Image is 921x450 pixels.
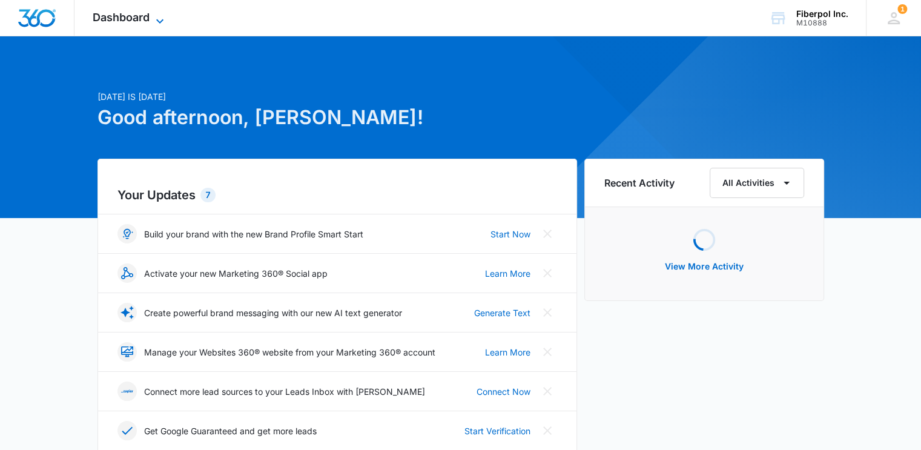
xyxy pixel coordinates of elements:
div: notifications count [897,4,907,14]
a: Connect Now [477,385,530,398]
p: Build your brand with the new Brand Profile Smart Start [144,228,363,240]
h6: Recent Activity [604,176,675,190]
a: Learn More [485,346,530,359]
p: Connect more lead sources to your Leads Inbox with [PERSON_NAME] [144,385,425,398]
p: Get Google Guaranteed and get more leads [144,425,317,437]
p: Activate your new Marketing 360® Social app [144,267,328,280]
button: All Activities [710,168,804,198]
button: Close [538,224,557,243]
p: Create powerful brand messaging with our new AI text generator [144,306,402,319]
h1: Good afternoon, [PERSON_NAME]! [97,103,577,132]
p: Manage your Websites 360® website from your Marketing 360® account [144,346,435,359]
span: 1 [897,4,907,14]
h2: Your Updates [117,186,557,204]
button: Close [538,382,557,401]
a: Learn More [485,267,530,280]
button: Close [538,342,557,362]
button: Close [538,263,557,283]
button: Close [538,303,557,322]
div: 7 [200,188,216,202]
a: Start Verification [464,425,530,437]
span: Dashboard [93,11,150,24]
p: [DATE] is [DATE] [97,90,577,103]
button: View More Activity [653,252,756,281]
div: account name [796,9,848,19]
button: Close [538,421,557,440]
a: Generate Text [474,306,530,319]
a: Start Now [490,228,530,240]
div: account id [796,19,848,27]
